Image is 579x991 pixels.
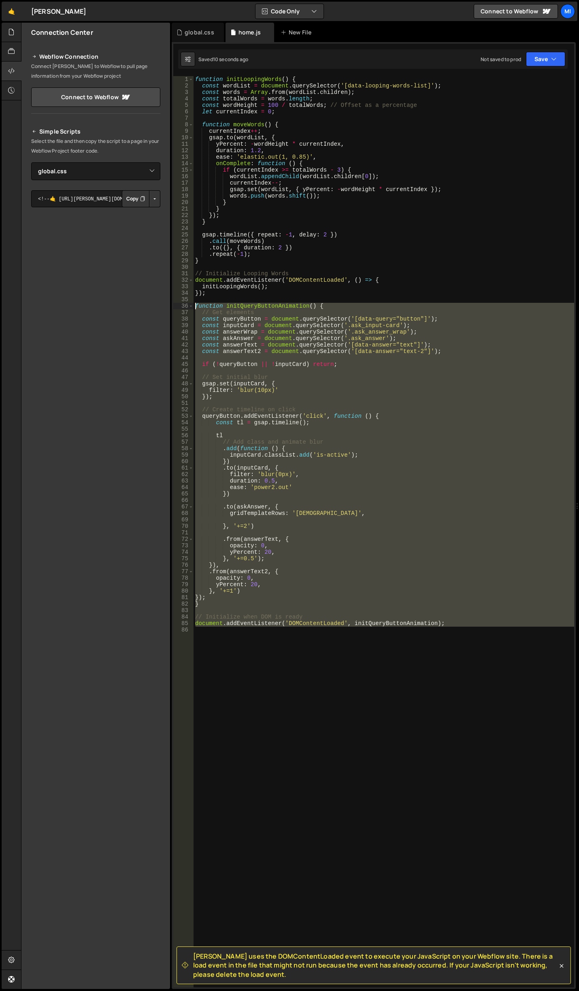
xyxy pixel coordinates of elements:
[173,329,194,335] div: 40
[31,221,161,293] iframe: YouTube video player
[173,510,194,517] div: 68
[173,387,194,393] div: 49
[173,594,194,601] div: 81
[173,393,194,400] div: 50
[173,296,194,303] div: 35
[173,212,194,219] div: 22
[255,4,324,19] button: Code Only
[173,264,194,270] div: 30
[173,348,194,355] div: 43
[173,342,194,348] div: 42
[31,52,160,62] h2: Webflow Connection
[173,290,194,296] div: 34
[173,180,194,186] div: 17
[31,190,160,207] textarea: <!--🤙 [URL][PERSON_NAME][DOMAIN_NAME]> <script>document.addEventListener("DOMContentLoaded", func...
[173,588,194,594] div: 80
[173,173,194,180] div: 16
[173,257,194,264] div: 29
[213,56,248,63] div: 10 seconds ago
[173,374,194,381] div: 47
[173,614,194,620] div: 84
[173,497,194,504] div: 66
[122,190,160,207] div: Button group with nested dropdown
[481,56,521,63] div: Not saved to prod
[474,4,558,19] a: Connect to Webflow
[31,299,161,372] iframe: YouTube video player
[173,478,194,484] div: 63
[173,530,194,536] div: 71
[173,154,194,160] div: 13
[173,232,194,238] div: 25
[31,28,93,37] h2: Connection Center
[173,406,194,413] div: 52
[173,381,194,387] div: 48
[173,121,194,128] div: 8
[173,206,194,212] div: 21
[173,245,194,251] div: 27
[173,452,194,458] div: 59
[173,335,194,342] div: 41
[31,136,160,156] p: Select the file and then copy the script to a page in your Webflow Project footer code.
[31,6,86,16] div: [PERSON_NAME]
[173,186,194,193] div: 18
[31,62,160,81] p: Connect [PERSON_NAME] to Webflow to pull page information from your Webflow project
[173,445,194,452] div: 58
[173,517,194,523] div: 69
[173,413,194,419] div: 53
[173,76,194,83] div: 1
[173,542,194,549] div: 73
[173,141,194,147] div: 11
[173,303,194,309] div: 36
[173,283,194,290] div: 33
[173,102,194,108] div: 5
[173,536,194,542] div: 72
[173,193,194,199] div: 19
[173,568,194,575] div: 77
[526,52,565,66] button: Save
[173,458,194,465] div: 60
[173,322,194,329] div: 39
[173,400,194,406] div: 51
[173,83,194,89] div: 2
[173,199,194,206] div: 20
[173,219,194,225] div: 23
[173,316,194,322] div: 38
[238,28,261,36] div: home.js
[173,270,194,277] div: 31
[173,549,194,555] div: 74
[173,89,194,96] div: 3
[173,238,194,245] div: 26
[173,471,194,478] div: 62
[173,575,194,581] div: 78
[560,4,575,19] a: Mi
[173,439,194,445] div: 57
[185,28,214,36] div: global.css
[122,190,149,207] button: Copy
[173,309,194,316] div: 37
[173,627,194,633] div: 86
[31,127,160,136] h2: Simple Scripts
[173,160,194,167] div: 14
[173,361,194,368] div: 45
[173,491,194,497] div: 65
[173,601,194,607] div: 82
[193,952,558,979] span: [PERSON_NAME] uses the DOMContentLoaded event to execute your JavaScript on your Webflow site. Th...
[173,128,194,134] div: 9
[173,620,194,627] div: 85
[173,555,194,562] div: 75
[173,225,194,232] div: 24
[173,426,194,432] div: 55
[173,134,194,141] div: 10
[281,28,315,36] div: New File
[173,504,194,510] div: 67
[173,465,194,471] div: 61
[31,87,160,107] a: Connect to Webflow
[173,419,194,426] div: 54
[173,368,194,374] div: 46
[173,607,194,614] div: 83
[173,355,194,361] div: 44
[173,96,194,102] div: 4
[173,581,194,588] div: 79
[173,108,194,115] div: 6
[173,484,194,491] div: 64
